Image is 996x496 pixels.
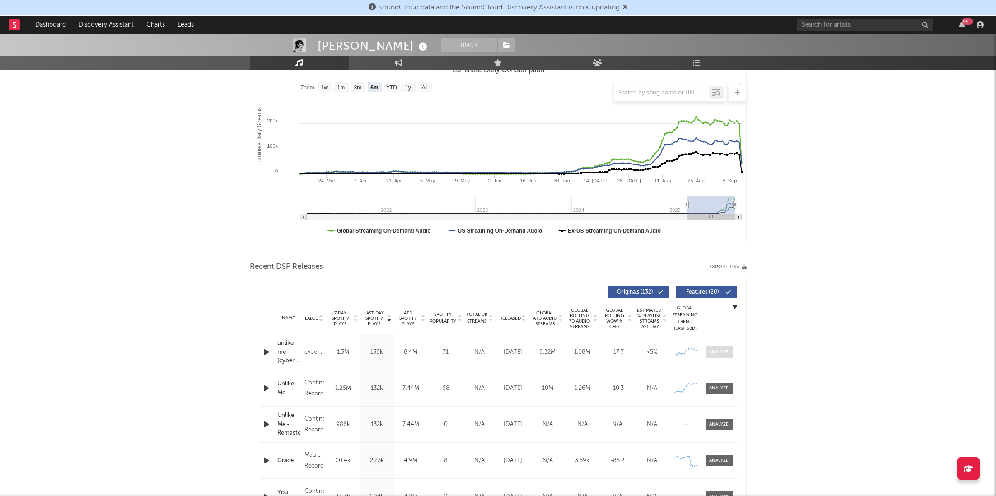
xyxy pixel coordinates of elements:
[567,420,598,429] div: N/A
[267,143,278,149] text: 100k
[622,4,628,11] span: Dismiss
[304,378,323,399] div: Continentica Records
[430,420,462,429] div: 0
[328,384,358,393] div: 1.26M
[430,384,462,393] div: 68
[458,228,542,234] text: US Streaming On-Demand Audio
[722,178,737,183] text: 8. Sep
[452,178,470,183] text: 19. May
[567,456,598,465] div: 3.59k
[396,420,426,429] div: 7.44M
[305,316,318,321] span: Label
[498,456,528,465] div: [DATE]
[466,456,493,465] div: N/A
[654,178,671,183] text: 11. Aug
[498,348,528,357] div: [DATE]
[602,420,632,429] div: N/A
[637,348,667,357] div: <5%
[614,89,709,97] input: Search by song name or URL
[430,348,462,357] div: 71
[533,456,563,465] div: N/A
[267,118,278,123] text: 200k
[614,290,656,295] span: Originals ( 132 )
[420,178,435,183] text: 5. May
[533,310,557,327] span: Global ATD Audio Streams
[637,420,667,429] div: N/A
[602,308,627,329] span: Global Rolling WoW % Chg
[682,290,724,295] span: Features ( 20 )
[608,286,669,298] button: Originals(132)
[378,4,620,11] span: SoundCloud data and the SoundCloud Discovery Assistant is now updating
[553,178,570,183] text: 30. Jun
[277,315,300,322] div: Name
[362,348,392,357] div: 139k
[709,264,747,270] button: Export CSV
[962,18,973,25] div: 99 +
[430,456,462,465] div: 8
[498,384,528,393] div: [DATE]
[520,178,536,183] text: 16. Jun
[583,178,607,183] text: 14. [DATE]
[277,339,300,365] a: unlike me (cyber$tar mix)
[466,420,493,429] div: N/A
[277,411,300,438] a: Unlike Me - Remastered
[362,456,392,465] div: 2.23k
[452,66,544,74] text: Luminate Daily Consumption
[396,310,420,327] span: ATD Spotify Plays
[567,384,598,393] div: 1.26M
[250,262,323,272] span: Recent DSP Releases
[277,379,300,397] a: Unlike Me
[466,384,493,393] div: N/A
[568,228,661,234] text: Ex-US Streaming On-Demand Audio
[441,38,497,52] button: Track
[533,384,563,393] div: 10M
[797,19,933,31] input: Search for artists
[637,456,667,465] div: N/A
[386,178,402,183] text: 21. Apr
[318,38,430,53] div: [PERSON_NAME]
[354,178,367,183] text: 7. Apr
[676,286,737,298] button: Features(20)
[250,62,746,243] svg: Luminate Daily Consumption
[362,384,392,393] div: 132k
[328,310,352,327] span: 7 Day Spotify Plays
[328,348,358,357] div: 1.3M
[362,420,392,429] div: 132k
[304,347,323,358] div: cyber$tar
[396,456,426,465] div: 4.9M
[396,348,426,357] div: 8.4M
[602,456,632,465] div: -85.2
[277,456,300,465] a: Grace
[396,384,426,393] div: 7.44M
[500,316,521,321] span: Released
[72,16,140,34] a: Discovery Assistant
[318,178,335,183] text: 24. Mar
[672,305,699,332] div: Global Streaming Trend (Last 60D)
[533,420,563,429] div: N/A
[637,384,667,393] div: N/A
[687,178,704,183] text: 25. Aug
[602,348,632,357] div: -17.7
[498,420,528,429] div: [DATE]
[567,308,592,329] span: Global Rolling 7D Audio Streams
[488,178,501,183] text: 2. Jun
[29,16,72,34] a: Dashboard
[466,348,493,357] div: N/A
[533,348,563,357] div: 9.32M
[304,414,323,435] div: Continentica Records
[304,450,323,472] div: Magic Records
[328,420,358,429] div: 986k
[567,348,598,357] div: 1.08M
[328,456,358,465] div: 20.4k
[602,384,632,393] div: -10.3
[430,311,456,325] span: Spotify Popularity
[617,178,641,183] text: 28. [DATE]
[959,21,965,28] button: 99+
[275,168,277,174] text: 0
[466,311,488,325] span: Total UK Streams
[337,228,431,234] text: Global Streaming On-Demand Audio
